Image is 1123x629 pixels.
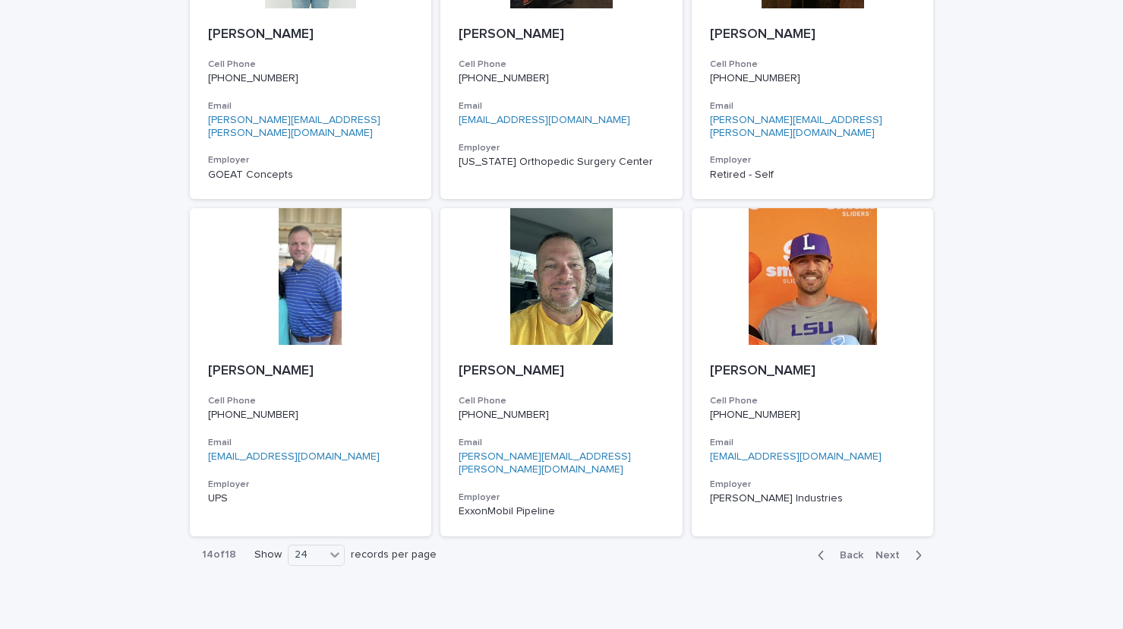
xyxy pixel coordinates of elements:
[710,115,882,138] a: [PERSON_NAME][EMAIL_ADDRESS][PERSON_NAME][DOMAIN_NAME]
[459,492,664,504] h3: Employer
[208,100,414,112] h3: Email
[459,156,664,169] p: [US_STATE] Orthopedic Surgery Center
[459,409,549,420] a: [PHONE_NUMBER]
[208,451,380,462] a: [EMAIL_ADDRESS][DOMAIN_NAME]
[710,479,916,491] h3: Employer
[710,395,916,407] h3: Cell Phone
[710,409,800,420] a: [PHONE_NUMBER]
[208,73,298,84] a: [PHONE_NUMBER]
[208,479,414,491] h3: Employer
[459,73,549,84] a: [PHONE_NUMBER]
[289,547,325,563] div: 24
[692,208,934,536] a: [PERSON_NAME]Cell Phone[PHONE_NUMBER]Email[EMAIL_ADDRESS][DOMAIN_NAME]Employer[PERSON_NAME] Indus...
[440,208,683,536] a: [PERSON_NAME]Cell Phone[PHONE_NUMBER]Email[PERSON_NAME][EMAIL_ADDRESS][PERSON_NAME][DOMAIN_NAME]E...
[869,548,934,562] button: Next
[459,451,631,475] a: [PERSON_NAME][EMAIL_ADDRESS][PERSON_NAME][DOMAIN_NAME]
[351,548,437,561] p: records per page
[710,73,800,84] a: [PHONE_NUMBER]
[190,208,432,536] a: [PERSON_NAME]Cell Phone[PHONE_NUMBER]Email[EMAIL_ADDRESS][DOMAIN_NAME]EmployerUPS
[208,169,414,182] p: GOEAT Concepts
[459,363,664,380] p: [PERSON_NAME]
[710,492,916,505] p: [PERSON_NAME] Industries
[459,100,664,112] h3: Email
[710,437,916,449] h3: Email
[459,505,664,518] p: ExxonMobil Pipeline
[806,548,869,562] button: Back
[208,492,414,505] p: UPS
[459,395,664,407] h3: Cell Phone
[208,154,414,166] h3: Employer
[831,550,863,561] span: Back
[710,169,916,182] p: Retired - Self
[190,536,248,574] p: 14 of 18
[208,363,414,380] p: [PERSON_NAME]
[875,550,909,561] span: Next
[459,437,664,449] h3: Email
[710,100,916,112] h3: Email
[208,437,414,449] h3: Email
[208,115,380,138] a: [PERSON_NAME][EMAIL_ADDRESS][PERSON_NAME][DOMAIN_NAME]
[459,142,664,154] h3: Employer
[208,395,414,407] h3: Cell Phone
[459,115,630,125] a: [EMAIL_ADDRESS][DOMAIN_NAME]
[710,451,882,462] a: [EMAIL_ADDRESS][DOMAIN_NAME]
[710,154,916,166] h3: Employer
[208,409,298,420] a: [PHONE_NUMBER]
[710,363,916,380] p: [PERSON_NAME]
[254,548,282,561] p: Show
